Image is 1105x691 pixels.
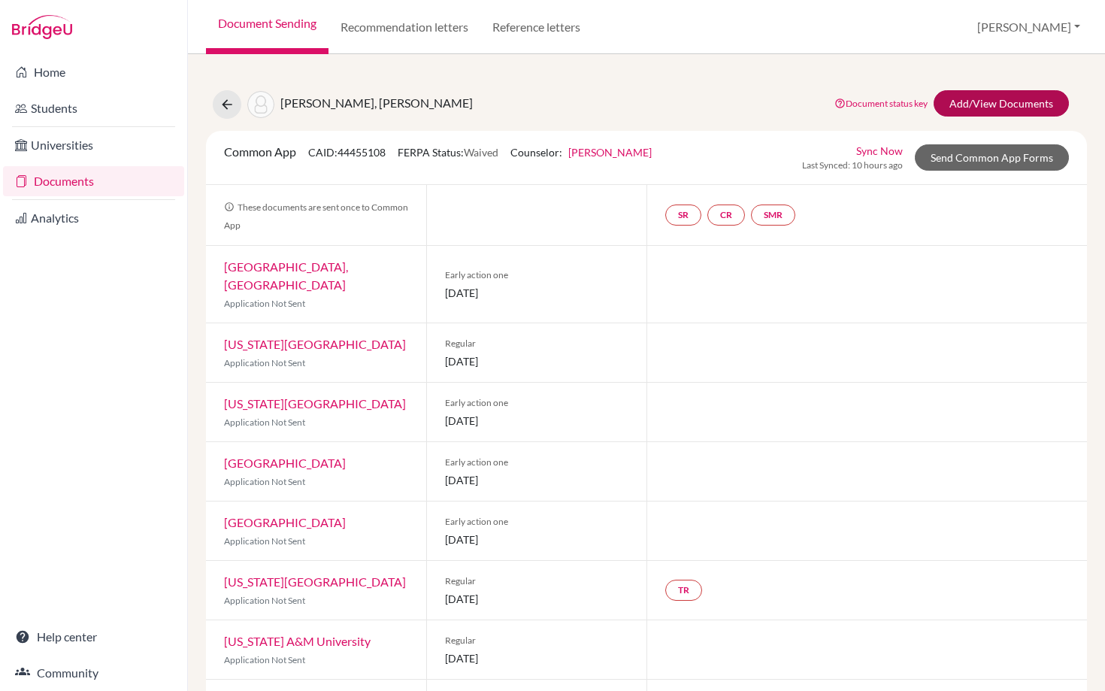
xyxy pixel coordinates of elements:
[445,456,628,469] span: Early action one
[3,93,184,123] a: Students
[3,622,184,652] a: Help center
[224,654,305,665] span: Application Not Sent
[445,413,628,429] span: [DATE]
[445,650,628,666] span: [DATE]
[751,205,795,226] a: SMR
[224,144,296,159] span: Common App
[280,95,473,110] span: [PERSON_NAME], [PERSON_NAME]
[3,658,184,688] a: Community
[445,285,628,301] span: [DATE]
[934,90,1069,117] a: Add/View Documents
[970,13,1087,41] button: [PERSON_NAME]
[3,130,184,160] a: Universities
[445,634,628,647] span: Regular
[464,146,498,159] span: Waived
[665,205,701,226] a: SR
[224,357,305,368] span: Application Not Sent
[3,203,184,233] a: Analytics
[445,337,628,350] span: Regular
[445,472,628,488] span: [DATE]
[224,337,406,351] a: [US_STATE][GEOGRAPHIC_DATA]
[3,166,184,196] a: Documents
[707,205,745,226] a: CR
[224,634,371,648] a: [US_STATE] A&M University
[224,476,305,487] span: Application Not Sent
[568,146,652,159] a: [PERSON_NAME]
[224,515,346,529] a: [GEOGRAPHIC_DATA]
[445,268,628,282] span: Early action one
[3,57,184,87] a: Home
[224,259,348,292] a: [GEOGRAPHIC_DATA], [GEOGRAPHIC_DATA]
[510,146,652,159] span: Counselor:
[224,202,408,231] span: These documents are sent once to Common App
[445,515,628,529] span: Early action one
[802,159,903,172] span: Last Synced: 10 hours ago
[445,591,628,607] span: [DATE]
[398,146,498,159] span: FERPA Status:
[224,417,305,428] span: Application Not Sent
[445,574,628,588] span: Regular
[308,146,386,159] span: CAID: 44455108
[834,98,928,109] a: Document status key
[445,353,628,369] span: [DATE]
[224,396,406,411] a: [US_STATE][GEOGRAPHIC_DATA]
[445,532,628,547] span: [DATE]
[915,144,1069,171] a: Send Common App Forms
[224,535,305,547] span: Application Not Sent
[12,15,72,39] img: Bridge-U
[224,456,346,470] a: [GEOGRAPHIC_DATA]
[224,574,406,589] a: [US_STATE][GEOGRAPHIC_DATA]
[445,396,628,410] span: Early action one
[665,580,702,601] a: TR
[224,595,305,606] span: Application Not Sent
[224,298,305,309] span: Application Not Sent
[856,143,903,159] a: Sync Now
